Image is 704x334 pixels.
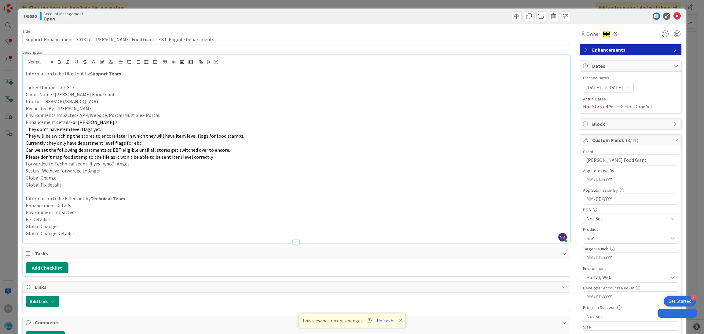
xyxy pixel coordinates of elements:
b: Open [43,16,83,21]
img: AC [603,31,610,37]
span: Description [22,49,43,55]
span: SB [558,233,567,241]
p: Product- RSA/AOG/BRANDIQ -AOG [26,98,567,105]
span: Account Management [43,11,83,16]
div: Product [583,227,678,231]
div: App Submission By [583,188,678,192]
div: Target Launch [583,247,678,251]
p: Global Change Details- [26,230,567,237]
p: Information to be filled out by - [26,70,567,77]
span: Custom Fields [592,136,670,144]
p: Requested By- [PERSON_NAME] [26,105,567,112]
p: Global Change- [26,223,567,230]
div: Get Started [669,298,691,304]
strong: Technical Team [90,195,125,201]
span: [DATE] [608,84,623,91]
p: Environment Impacted- [26,209,567,216]
input: type card name here... [22,34,570,45]
button: Refresh [375,317,395,325]
p: Client Name- [PERSON_NAME] Food Giant [26,91,567,98]
span: Not Set [586,215,668,222]
p: Environments Impacted- APP/Website/Portal/Multiple - Portal [26,112,567,119]
span: Portal, Web [586,274,668,281]
div: Appstore Live By [583,169,678,173]
div: Size [583,325,678,329]
span: This view has recent changes. [302,317,372,324]
div: Developer Accounts Req By [583,286,678,290]
span: Not Started Yet [583,103,615,110]
span: They don't have item level flags yet. [26,126,101,132]
p: Ticket Number- 301817 [26,84,567,91]
div: POS [583,208,678,212]
span: ( 3/11 ) [626,137,638,143]
span: Please don't map food stamp to the file as it won't be able to be sent item level correctly. [26,154,214,160]
input: MM/DD/YYYY [586,292,675,302]
span: or [PERSON_NAME]'s. [72,119,119,125]
span: Currently they only have department level flags for ebt. [26,140,142,146]
p: Information to be Filled out by - [26,195,567,202]
label: Title [22,28,30,34]
p: Fix Details - [26,216,567,223]
span: Enhancements [592,46,670,53]
span: Planned Dates [583,75,678,81]
div: Program Success [583,305,678,310]
span: Block [592,120,670,128]
p: Global Change- [26,174,567,181]
p: Enhancement Details- [26,202,567,209]
p: Status- We have forwarded to Angel [26,167,567,174]
span: Dates [592,62,670,70]
div: Environment [583,266,678,270]
b: 9030 [27,13,37,19]
button: Add Checklist [26,262,68,273]
div: Open Get Started checklist, remaining modules: 4 [664,296,696,307]
p: Global Fix details- [26,181,567,188]
span: Tasks [35,250,559,257]
p: Forwarded to Technical team- if yes- who?- Angel [26,160,567,167]
span: ID [22,13,37,20]
input: MM/DD/YYYY [586,252,675,263]
span: Can we set the following departments as EBT eligible until all stores get switched over to encore. [26,147,230,153]
div: 4 [691,295,696,300]
span: Actual Dates [583,96,678,102]
span: Comments [35,319,559,326]
span: RSA [586,234,668,242]
button: Add Link [26,296,59,307]
span: They will be switching the stores to encore later in which they will have item level flags for fo... [26,133,244,139]
span: Not Set [586,313,668,320]
input: MM/DD/YYYY [586,174,675,185]
span: Owner [586,30,600,38]
span: Links [35,283,559,291]
label: Client [583,149,593,154]
p: Enhancement details- [26,119,567,126]
span: [DATE] [586,84,601,91]
strong: Support Team [90,71,121,77]
span: Not Done Yet [625,103,653,110]
input: MM/DD/YYYY [586,194,675,204]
